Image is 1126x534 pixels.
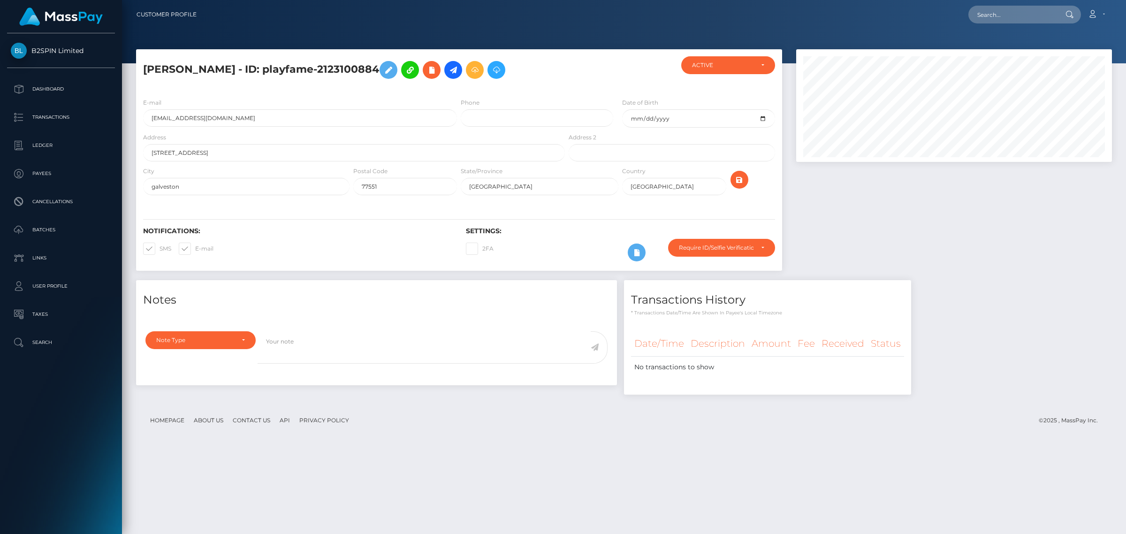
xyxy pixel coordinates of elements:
[461,99,479,107] label: Phone
[143,56,560,84] h5: [PERSON_NAME] - ID: playfame-2123100884
[11,138,111,153] p: Ledger
[466,243,494,255] label: 2FA
[622,167,646,175] label: Country
[229,413,274,427] a: Contact Us
[11,307,111,321] p: Taxes
[668,239,775,257] button: Require ID/Selfie Verification
[146,413,188,427] a: Homepage
[748,331,794,357] th: Amount
[7,134,115,157] a: Ledger
[11,167,111,181] p: Payees
[7,218,115,242] a: Batches
[190,413,227,427] a: About Us
[867,331,904,357] th: Status
[11,43,27,59] img: B2SPIN Limited
[444,61,462,79] a: Initiate Payout
[179,243,213,255] label: E-mail
[156,336,234,344] div: Note Type
[7,162,115,185] a: Payees
[7,246,115,270] a: Links
[569,133,596,142] label: Address 2
[19,8,103,26] img: MassPay Logo
[687,331,748,357] th: Description
[143,133,166,142] label: Address
[794,331,818,357] th: Fee
[276,413,294,427] a: API
[137,5,197,24] a: Customer Profile
[143,292,610,308] h4: Notes
[679,244,753,252] div: Require ID/Selfie Verification
[681,56,775,74] button: ACTIVE
[145,331,256,349] button: Note Type
[631,331,687,357] th: Date/Time
[11,110,111,124] p: Transactions
[7,331,115,354] a: Search
[631,292,904,308] h4: Transactions History
[353,167,388,175] label: Postal Code
[11,82,111,96] p: Dashboard
[7,46,115,55] span: B2SPIN Limited
[296,413,353,427] a: Privacy Policy
[143,167,154,175] label: City
[7,190,115,214] a: Cancellations
[11,251,111,265] p: Links
[143,99,161,107] label: E-mail
[11,195,111,209] p: Cancellations
[143,243,171,255] label: SMS
[11,223,111,237] p: Batches
[7,303,115,326] a: Taxes
[143,227,452,235] h6: Notifications:
[631,357,904,378] td: No transactions to show
[622,99,658,107] label: Date of Birth
[11,336,111,350] p: Search
[692,61,753,69] div: ACTIVE
[968,6,1057,23] input: Search...
[11,279,111,293] p: User Profile
[461,167,502,175] label: State/Province
[7,275,115,298] a: User Profile
[7,106,115,129] a: Transactions
[466,227,775,235] h6: Settings:
[1039,415,1105,426] div: © 2025 , MassPay Inc.
[7,77,115,101] a: Dashboard
[818,331,867,357] th: Received
[631,309,904,316] p: * Transactions date/time are shown in payee's local timezone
